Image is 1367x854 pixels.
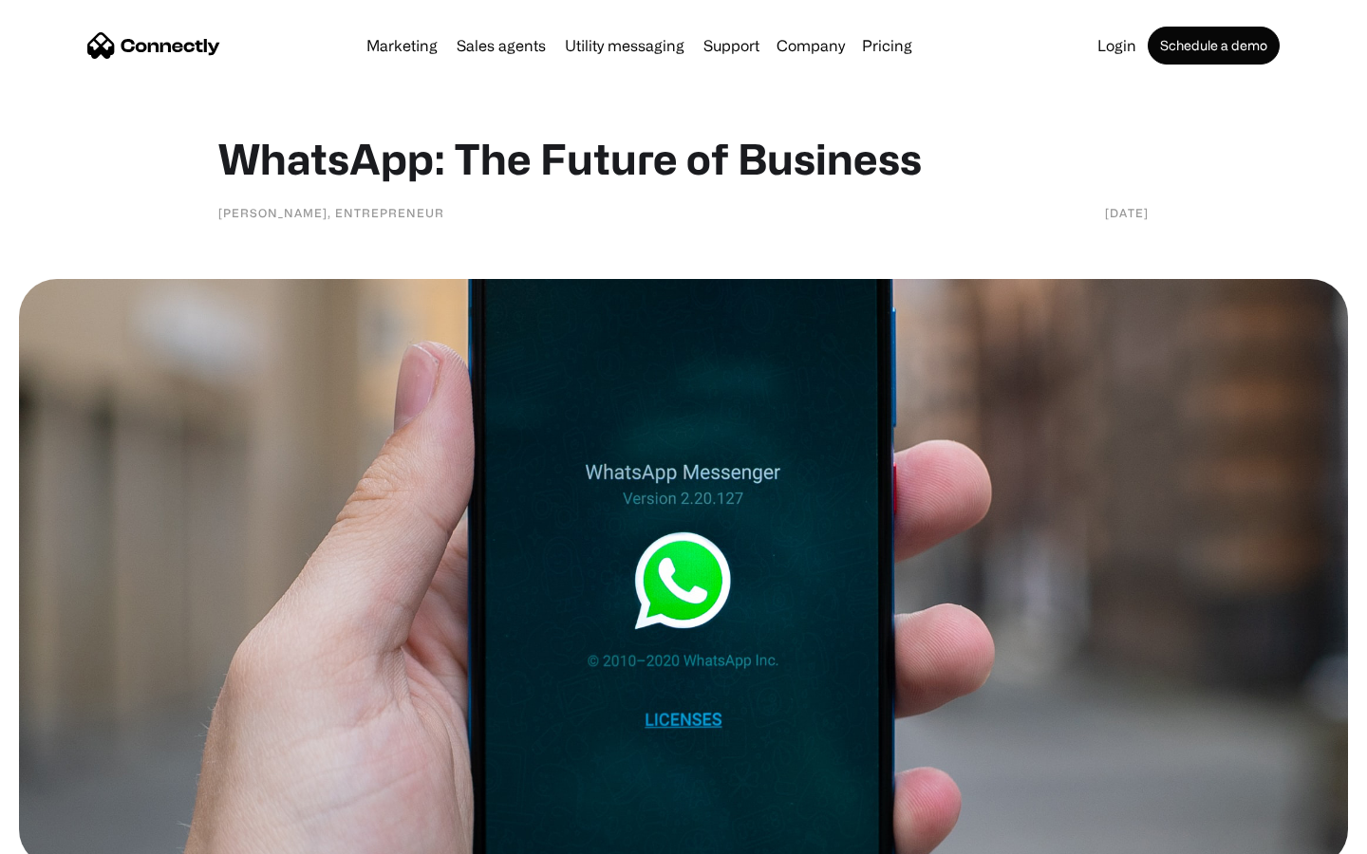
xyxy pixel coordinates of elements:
aside: Language selected: English [19,821,114,847]
a: Schedule a demo [1148,27,1280,65]
a: Support [696,38,767,53]
h1: WhatsApp: The Future of Business [218,133,1149,184]
div: [PERSON_NAME], Entrepreneur [218,203,444,222]
a: Utility messaging [557,38,692,53]
a: Sales agents [449,38,553,53]
ul: Language list [38,821,114,847]
a: Login [1090,38,1144,53]
a: Pricing [854,38,920,53]
div: [DATE] [1105,203,1149,222]
a: Marketing [359,38,445,53]
div: Company [777,32,845,59]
